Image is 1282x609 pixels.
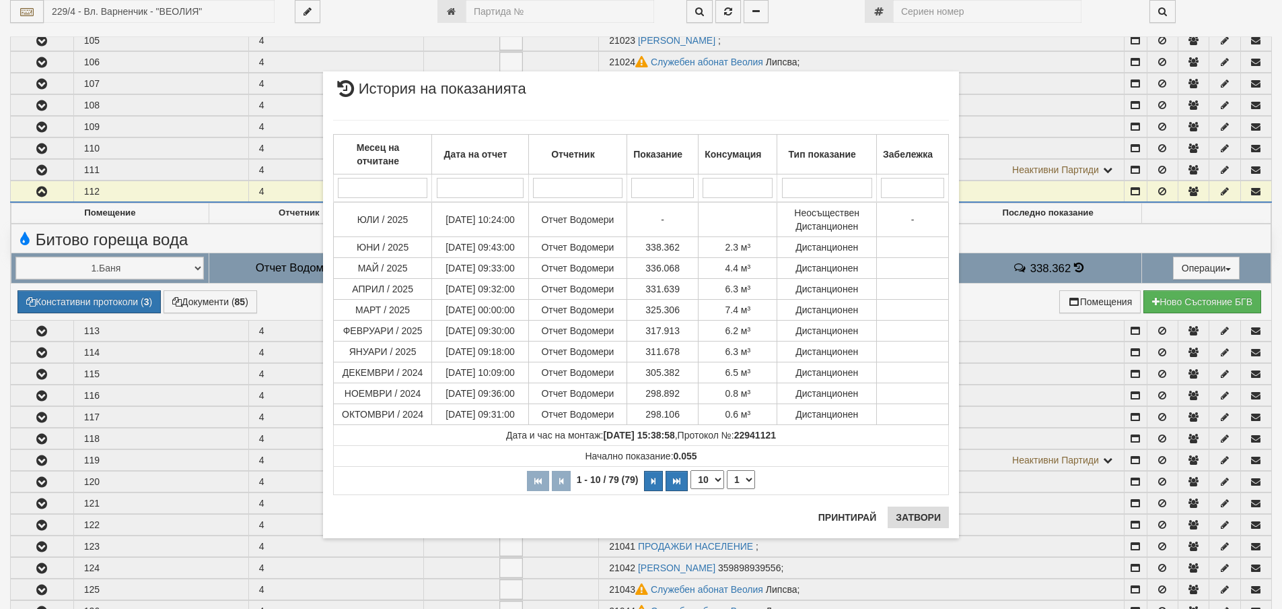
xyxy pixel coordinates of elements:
[645,325,680,336] span: 317.913
[528,404,627,425] td: Отчет Водомери
[528,237,627,258] td: Отчет Водомери
[357,142,400,166] b: Месец на отчитане
[432,404,529,425] td: [DATE] 09:31:00
[645,409,680,420] span: 298.106
[777,383,877,404] td: Дистанционен
[432,258,529,279] td: [DATE] 09:33:00
[334,342,432,362] td: ЯНУАРИ / 2025
[334,362,432,383] td: ДЕКЕМВРИ / 2024
[725,388,750,399] span: 0.8 м³
[777,202,877,237] td: Неосъществен Дистанционен
[777,342,877,362] td: Дистанционен
[727,470,755,489] select: Страница номер
[528,279,627,300] td: Отчет Водомери
[528,342,627,362] td: Отчет Водомери
[810,507,884,528] button: Принтирай
[603,430,674,441] strong: [DATE] 15:38:58
[674,451,697,461] strong: 0.055
[645,346,680,357] span: 311.678
[777,300,877,321] td: Дистанционен
[645,388,680,399] span: 298.892
[551,149,594,160] b: Отчетник
[432,300,529,321] td: [DATE] 00:00:00
[528,321,627,342] td: Отчет Водомери
[661,214,664,225] span: -
[334,404,432,425] td: ОКТОМВРИ / 2024
[777,362,877,383] td: Дистанционен
[777,135,877,174] th: Тип показание: No sort applied, activate to apply an ascending sort
[528,202,627,237] td: Отчет Водомери
[725,304,750,315] span: 7.4 м³
[506,430,675,441] span: Дата и час на монтаж:
[432,135,529,174] th: Дата на отчет: No sort applied, activate to apply an ascending sort
[432,321,529,342] td: [DATE] 09:30:00
[334,237,432,258] td: ЮНИ / 2025
[725,367,750,378] span: 6.5 м³
[334,279,432,300] td: АПРИЛ / 2025
[432,237,529,258] td: [DATE] 09:43:00
[725,409,750,420] span: 0.6 м³
[705,149,761,160] b: Консумация
[645,284,680,294] span: 331.639
[573,474,642,485] span: 1 - 10 / 79 (79)
[690,470,724,489] select: Брой редове на страница
[528,300,627,321] td: Отчет Водомери
[883,149,933,160] b: Забележка
[789,149,856,160] b: Тип показание
[334,321,432,342] td: ФЕВРУАРИ / 2025
[528,258,627,279] td: Отчет Водомери
[334,135,432,174] th: Месец на отчитане: No sort applied, activate to apply an ascending sort
[644,471,663,491] button: Следваща страница
[888,507,949,528] button: Затвори
[432,362,529,383] td: [DATE] 10:09:00
[777,321,877,342] td: Дистанционен
[528,383,627,404] td: Отчет Водомери
[334,202,432,237] td: ЮЛИ / 2025
[777,258,877,279] td: Дистанционен
[585,451,697,461] span: Начално показание:
[333,82,526,106] span: История на показанията
[725,284,750,294] span: 6.3 м³
[645,304,680,315] span: 325.306
[777,237,877,258] td: Дистанционен
[334,425,949,446] td: ,
[645,263,680,274] span: 336.068
[334,258,432,279] td: МАЙ / 2025
[725,325,750,336] span: 6.2 м³
[777,404,877,425] td: Дистанционен
[911,214,915,225] span: -
[876,135,948,174] th: Забележка: No sort applied, activate to apply an ascending sort
[552,471,571,491] button: Предишна страница
[725,263,750,274] span: 4.4 м³
[334,383,432,404] td: НОЕМВРИ / 2024
[633,149,682,160] b: Показание
[666,471,688,491] button: Последна страница
[725,346,750,357] span: 6.3 м³
[432,279,529,300] td: [DATE] 09:32:00
[699,135,777,174] th: Консумация: No sort applied, activate to apply an ascending sort
[528,135,627,174] th: Отчетник: No sort applied, activate to apply an ascending sort
[527,471,549,491] button: Първа страница
[432,342,529,362] td: [DATE] 09:18:00
[528,362,627,383] td: Отчет Водомери
[627,135,699,174] th: Показание: No sort applied, activate to apply an ascending sort
[334,300,432,321] td: МАРТ / 2025
[725,242,750,253] span: 2.3 м³
[678,430,776,441] span: Протокол №:
[777,279,877,300] td: Дистанционен
[734,430,776,441] strong: 22941121
[645,242,680,253] span: 338.362
[432,383,529,404] td: [DATE] 09:36:00
[432,202,529,237] td: [DATE] 10:24:00
[443,149,507,160] b: Дата на отчет
[645,367,680,378] span: 305.382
